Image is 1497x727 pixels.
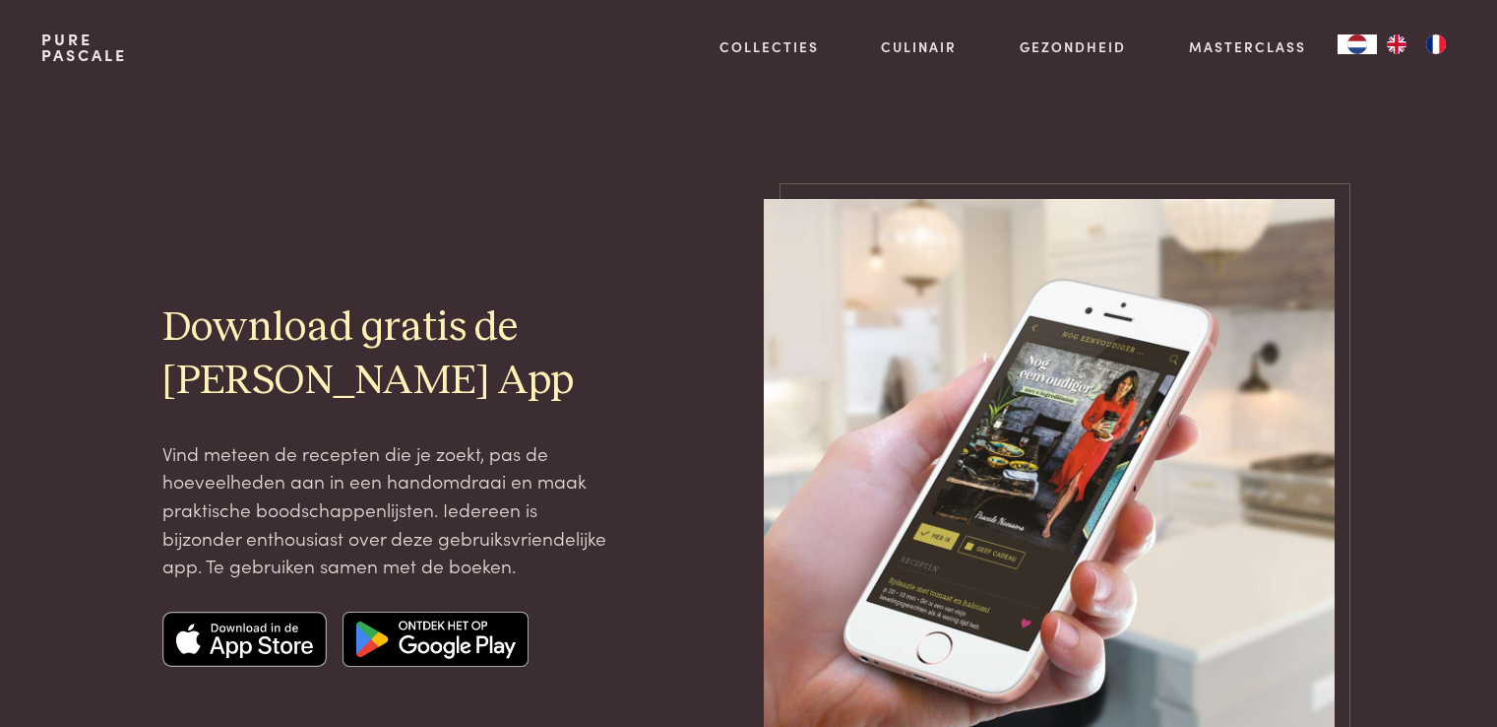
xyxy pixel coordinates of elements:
[343,612,529,667] img: Google app store
[41,32,127,63] a: PurePascale
[1416,34,1456,54] a: FR
[1338,34,1377,54] a: NL
[162,612,328,667] img: Apple app store
[1377,34,1416,54] a: EN
[162,439,613,580] p: Vind meteen de recepten die je zoekt, pas de hoeveelheden aan in een handomdraai en maak praktisc...
[719,36,819,57] a: Collecties
[881,36,957,57] a: Culinair
[1338,34,1456,54] aside: Language selected: Nederlands
[1377,34,1456,54] ul: Language list
[1338,34,1377,54] div: Language
[162,302,613,407] h2: Download gratis de [PERSON_NAME] App
[1020,36,1126,57] a: Gezondheid
[1189,36,1306,57] a: Masterclass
